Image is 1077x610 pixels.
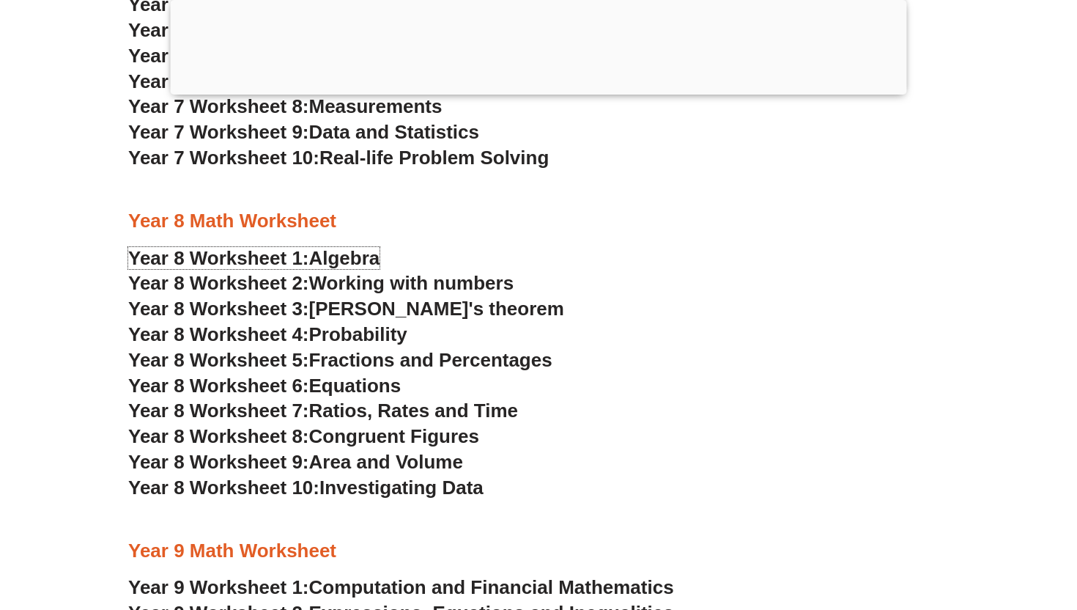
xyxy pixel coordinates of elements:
[128,425,309,447] span: Year 8 Worksheet 8:
[128,272,514,294] a: Year 8 Worksheet 2:Working with numbers
[128,95,309,117] span: Year 7 Worksheet 8:
[128,147,319,169] span: Year 7 Worksheet 10:
[309,247,380,269] span: Algebra
[128,349,309,371] span: Year 8 Worksheet 5:
[128,272,309,294] span: Year 8 Worksheet 2:
[128,375,309,397] span: Year 8 Worksheet 6:
[128,451,309,473] span: Year 8 Worksheet 9:
[128,477,484,499] a: Year 8 Worksheet 10:Investigating Data
[128,209,949,234] h3: Year 8 Math Worksheet
[826,444,1077,610] iframe: Chat Widget
[128,323,309,345] span: Year 8 Worksheet 4:
[128,45,407,67] a: Year 7 Worksheet 6:Probability
[128,400,518,422] a: Year 8 Worksheet 7:Ratios, Rates and Time
[309,349,552,371] span: Fractions and Percentages
[128,576,674,598] a: Year 9 Worksheet 1:Computation and Financial Mathematics
[128,247,380,269] a: Year 8 Worksheet 1:Algebra
[128,121,479,143] a: Year 7 Worksheet 9:Data and Statistics
[309,272,514,294] span: Working with numbers
[128,247,309,269] span: Year 8 Worksheet 1:
[309,400,518,422] span: Ratios, Rates and Time
[128,349,552,371] a: Year 8 Worksheet 5:Fractions and Percentages
[128,425,479,447] a: Year 8 Worksheet 8:Congruent Figures
[128,70,398,92] a: Year 7 Worksheet 7:Geometry
[128,298,309,320] span: Year 8 Worksheet 3:
[128,147,549,169] a: Year 7 Worksheet 10:Real-life Problem Solving
[128,576,309,598] span: Year 9 Worksheet 1:
[128,375,401,397] a: Year 8 Worksheet 6:Equations
[319,147,549,169] span: Real-life Problem Solving
[128,400,309,422] span: Year 8 Worksheet 7:
[309,121,480,143] span: Data and Statistics
[319,477,484,499] span: Investigating Data
[128,477,319,499] span: Year 8 Worksheet 10:
[128,451,463,473] a: Year 8 Worksheet 9:Area and Volume
[128,298,564,320] a: Year 8 Worksheet 3:[PERSON_NAME]'s theorem
[128,95,442,117] a: Year 7 Worksheet 8:Measurements
[128,323,407,345] a: Year 8 Worksheet 4:Probability
[309,451,463,473] span: Area and Volume
[309,576,674,598] span: Computation and Financial Mathematics
[128,45,309,67] span: Year 7 Worksheet 6:
[128,121,309,143] span: Year 7 Worksheet 9:
[128,19,309,41] span: Year 7 Worksheet 5:
[309,323,407,345] span: Probability
[128,19,519,41] a: Year 7 Worksheet 5:Ratios and Proportions
[309,298,564,320] span: [PERSON_NAME]'s theorem
[309,425,479,447] span: Congruent Figures
[128,539,949,564] h3: Year 9 Math Worksheet
[128,70,309,92] span: Year 7 Worksheet 7:
[309,375,401,397] span: Equations
[309,95,443,117] span: Measurements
